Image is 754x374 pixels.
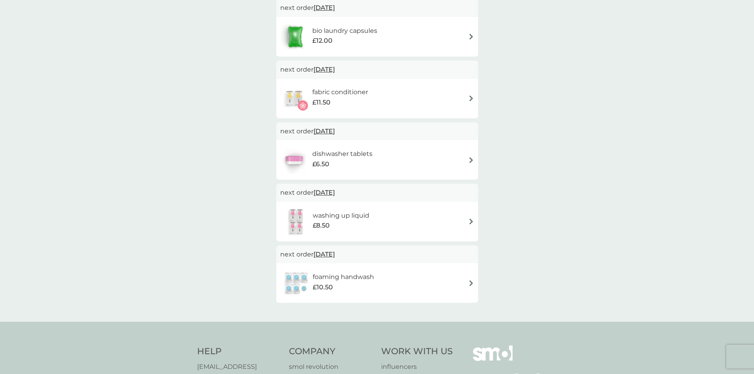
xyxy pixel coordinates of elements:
[280,23,310,51] img: bio laundry capsules
[313,185,335,200] span: [DATE]
[313,62,335,77] span: [DATE]
[280,269,313,297] img: foaming handwash
[197,346,281,358] h4: Help
[280,146,308,174] img: dishwasher tablets
[312,97,330,108] span: £11.50
[289,346,373,358] h4: Company
[313,272,374,282] h6: foaming handwash
[280,126,474,137] p: next order
[280,65,474,75] p: next order
[312,36,332,46] span: £12.00
[280,249,474,260] p: next order
[313,282,333,292] span: £10.50
[312,26,377,36] h6: bio laundry capsules
[468,34,474,40] img: arrow right
[468,95,474,101] img: arrow right
[312,87,368,97] h6: fabric conditioner
[280,208,313,235] img: washing up liquid
[313,211,369,221] h6: washing up liquid
[313,247,335,262] span: [DATE]
[381,362,453,372] a: influencers
[280,188,474,198] p: next order
[468,280,474,286] img: arrow right
[468,157,474,163] img: arrow right
[468,218,474,224] img: arrow right
[313,220,330,231] span: £8.50
[280,3,474,13] p: next order
[473,346,513,372] img: smol
[280,85,308,112] img: fabric conditioner
[312,159,329,169] span: £6.50
[312,149,372,159] h6: dishwasher tablets
[381,346,453,358] h4: Work With Us
[313,123,335,139] span: [DATE]
[289,362,373,372] a: smol revolution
